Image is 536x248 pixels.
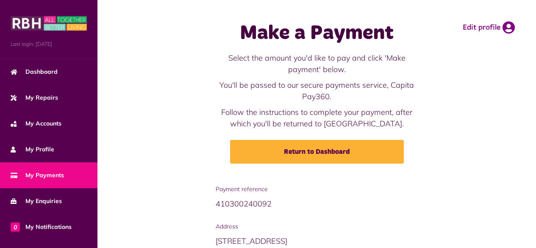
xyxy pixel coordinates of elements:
span: [STREET_ADDRESS] [216,236,287,246]
span: My Profile [11,145,54,154]
p: Follow the instructions to complete your payment, after which you'll be returned to [GEOGRAPHIC_D... [216,106,418,129]
a: Return to Dashboard [230,140,404,164]
span: 410300240092 [216,199,272,209]
h1: Make a Payment [216,21,418,46]
span: 0 [11,222,20,231]
span: My Notifications [11,223,72,231]
a: Edit profile [463,21,515,34]
span: Address [216,222,418,231]
img: MyRBH [11,15,87,32]
p: Select the amount you'd like to pay and click 'Make payment' below. [216,52,418,75]
span: My Repairs [11,93,58,102]
span: Payment reference [216,185,418,194]
span: My Enquiries [11,197,62,206]
span: My Payments [11,171,64,180]
span: Last login: [DATE] [11,40,87,48]
p: You'll be passed to our secure payments service, Capita Pay360. [216,79,418,102]
span: My Accounts [11,119,61,128]
span: Dashboard [11,67,58,76]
